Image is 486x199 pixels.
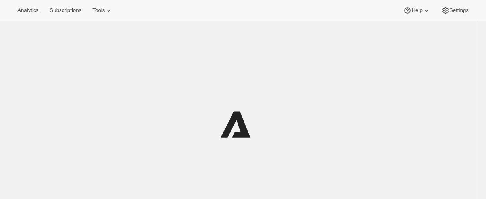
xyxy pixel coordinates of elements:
[437,5,473,16] button: Settings
[13,5,43,16] button: Analytics
[411,7,422,14] span: Help
[50,7,81,14] span: Subscriptions
[450,7,469,14] span: Settings
[17,7,38,14] span: Analytics
[88,5,117,16] button: Tools
[92,7,105,14] span: Tools
[45,5,86,16] button: Subscriptions
[399,5,435,16] button: Help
